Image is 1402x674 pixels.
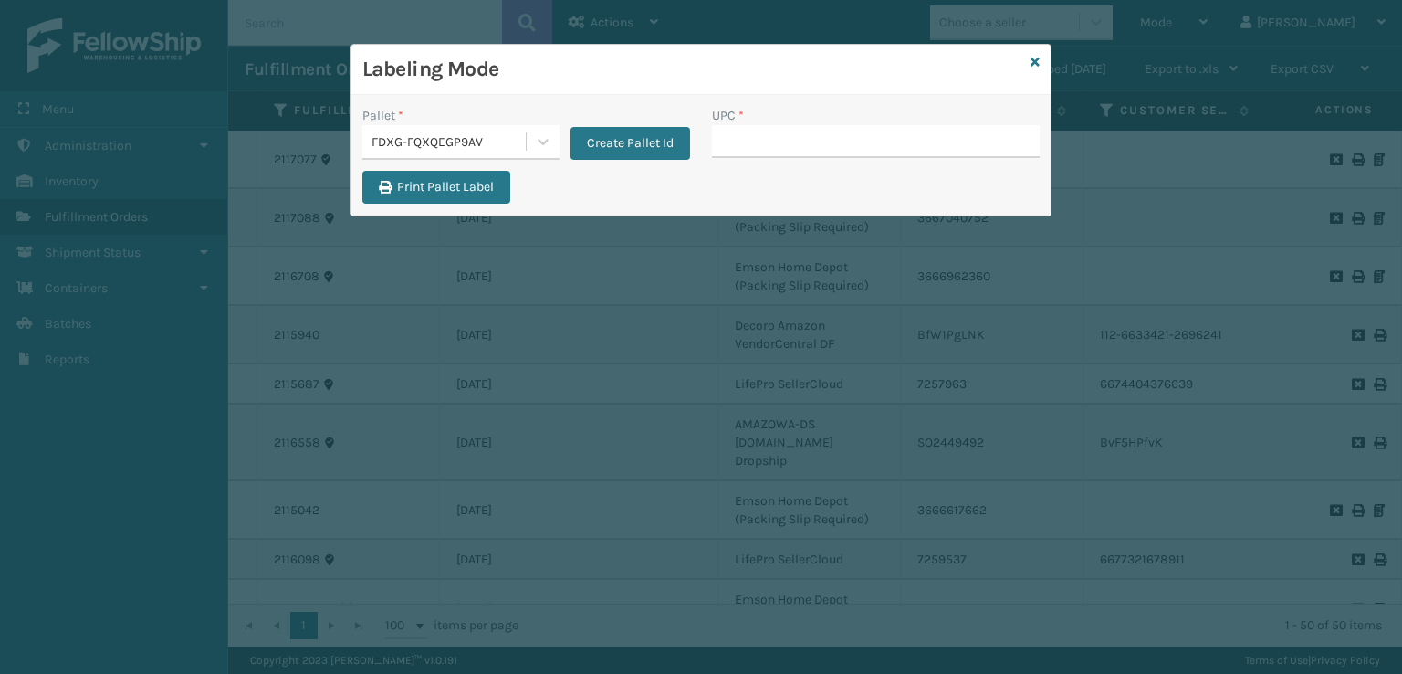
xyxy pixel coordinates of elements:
h3: Labeling Mode [362,56,1023,83]
label: Pallet [362,106,403,125]
button: Print Pallet Label [362,171,510,204]
div: FDXG-FQXQEGP9AV [371,132,528,152]
label: UPC [712,106,744,125]
button: Create Pallet Id [570,127,690,160]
